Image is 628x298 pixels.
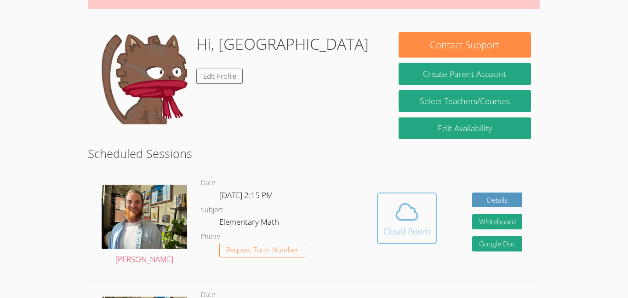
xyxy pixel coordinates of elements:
[196,32,369,56] h1: Hi, [GEOGRAPHIC_DATA]
[472,193,523,208] a: Details
[102,185,187,249] img: Business%20photo.jpg
[226,246,298,253] span: Request Tutor Number
[399,90,531,112] a: Select Teachers/Courses
[377,193,437,244] button: Cloud Room
[201,231,220,243] dt: Phone
[383,225,430,238] div: Cloud Room
[472,214,523,229] button: Whiteboard
[219,216,281,231] dd: Elementary Math
[102,185,187,266] a: [PERSON_NAME]
[196,69,243,84] a: Edit Profile
[472,236,523,251] a: Google Doc
[201,205,223,216] dt: Subject
[399,32,531,58] button: Contact Support
[201,177,215,189] dt: Date
[97,32,189,124] img: default.png
[88,145,540,162] h2: Scheduled Sessions
[399,63,531,85] button: Create Parent Account
[219,243,305,258] button: Request Tutor Number
[399,117,531,139] a: Edit Availability
[219,190,273,200] span: [DATE] 2:15 PM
